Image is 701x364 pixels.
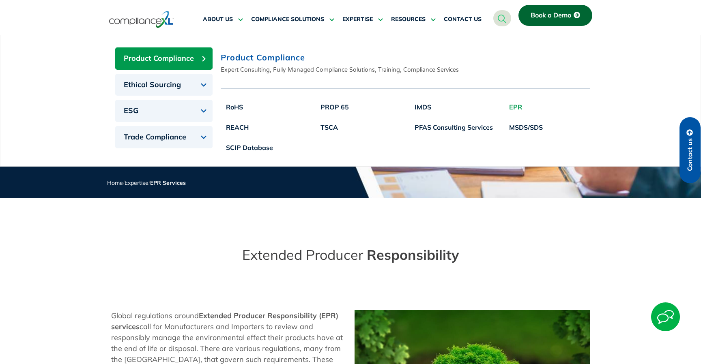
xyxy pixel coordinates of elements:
[124,54,194,63] span: Product Compliance
[251,16,324,23] span: COMPLIANCE SOLUTIONS
[493,10,511,26] a: navsearch-button
[367,246,459,263] span: Responsibility
[409,97,498,117] a: IMDS
[391,10,436,29] a: RESOURCES
[150,179,186,186] span: EPR Services
[251,10,334,29] a: COMPLIANCE SOLUTIONS
[315,117,354,137] a: TSCA
[518,5,592,26] a: Book a Demo
[391,16,426,23] span: RESOURCES
[109,10,174,29] img: logo-one.svg
[203,10,243,29] a: ABOUT US
[315,97,354,117] a: PROP 65
[221,137,278,158] a: SCIP Database
[504,97,548,117] a: EPR
[124,106,138,116] span: ESG
[124,80,181,90] span: Ethical Sourcing
[342,10,383,29] a: EXPERTISE
[221,66,590,74] p: Expert Consulting, Fully Managed Compliance Solutions, Training, Compliance Services
[203,16,233,23] span: ABOUT US
[111,311,338,331] b: Extended Producer Responsibility (EPR) services
[125,179,148,186] a: Expertise
[409,117,498,137] a: PFAS Consulting Services
[504,117,548,137] a: MSDS/SDS
[679,117,701,183] a: Contact us
[115,47,594,162] div: Tabs. Open items with Enter or Space, close with Escape and navigate using the Arrow keys.
[651,302,680,331] img: Start Chat
[221,97,278,117] a: RoHS
[124,133,186,142] span: Trade Compliance
[107,179,123,186] a: Home
[221,51,590,64] h2: Product Compliance
[221,117,278,137] a: REACH
[444,10,482,29] a: CONTACT US
[107,179,186,186] span: / /
[686,138,694,171] span: Contact us
[242,246,363,263] span: Extended Producer
[444,16,482,23] span: CONTACT US
[342,16,373,23] span: EXPERTISE
[531,12,571,19] span: Book a Demo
